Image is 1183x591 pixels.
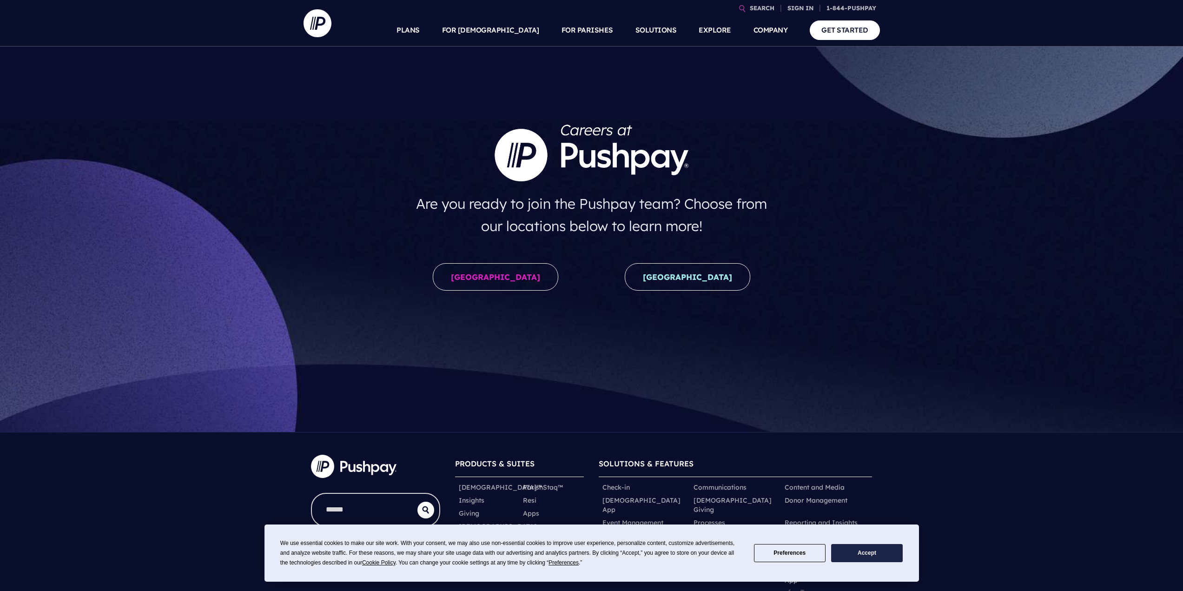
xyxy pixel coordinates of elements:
a: Event Management [602,518,663,527]
a: ParishStaq™ [523,483,563,492]
a: Insights [459,496,484,505]
a: [DEMOGRAPHIC_DATA] App [602,496,686,514]
div: Cookie Consent Prompt [264,525,919,582]
a: Communications [694,483,747,492]
a: [DEMOGRAPHIC_DATA] Management Software [459,522,537,540]
a: [GEOGRAPHIC_DATA] [433,263,558,291]
a: SOLUTIONS [635,14,677,46]
a: Donor Management [785,496,847,505]
a: Processes [694,518,725,527]
a: GET STARTED [810,20,880,40]
span: Preferences [549,559,579,566]
a: PLANS [397,14,420,46]
div: We use essential cookies to make our site work. With your consent, we may also use non-essential ... [280,538,743,568]
h6: SOLUTIONS & FEATURES [599,455,872,477]
span: Cookie Policy [362,559,396,566]
a: COMPANY [753,14,788,46]
a: FOR [DEMOGRAPHIC_DATA] [442,14,539,46]
h6: PRODUCTS & SUITES [455,455,584,477]
a: Giving [459,509,479,518]
a: FOR PARISHES [562,14,613,46]
a: Reporting and Insights [785,518,858,527]
a: [GEOGRAPHIC_DATA] [625,263,750,291]
button: Accept [831,544,903,562]
a: Resi [523,496,536,505]
a: EXPLORE [699,14,731,46]
a: Content and Media [785,483,845,492]
a: Apps [523,509,539,518]
a: [DEMOGRAPHIC_DATA] Giving [694,496,777,514]
a: [DEMOGRAPHIC_DATA]™ [459,483,542,492]
a: Check-in [602,483,630,492]
button: Preferences [754,544,826,562]
h4: Are you ready to join the Pushpay team? Choose from our locations below to learn more! [407,189,776,241]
